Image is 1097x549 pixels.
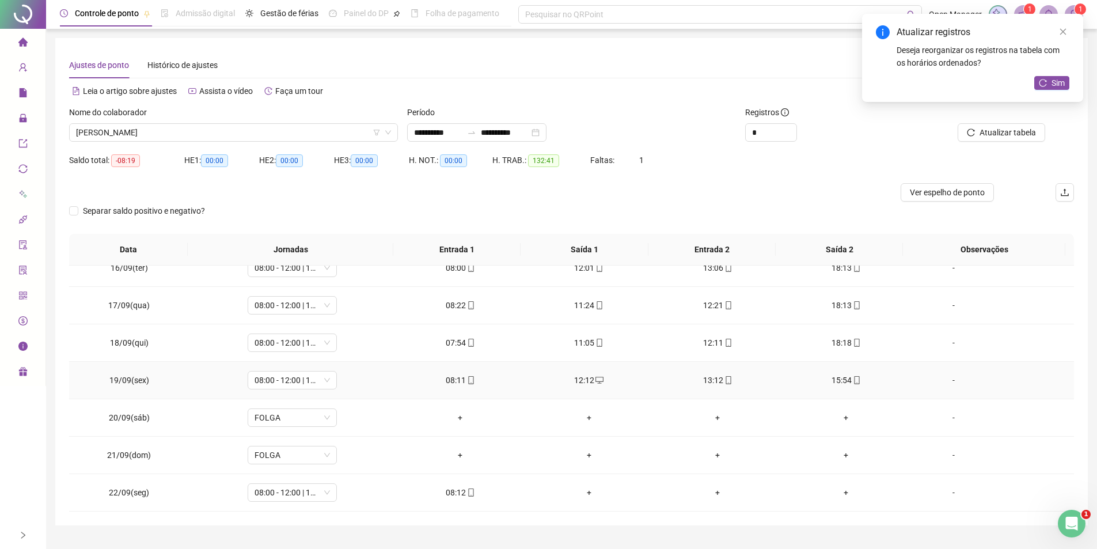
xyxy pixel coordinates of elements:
[1043,9,1054,20] span: bell
[109,413,150,422] span: 20/09(sáb)
[992,8,1004,21] img: sparkle-icon.fc2bf0ac1784a2077858766a79e2daf3.svg
[407,106,442,119] label: Período
[18,58,28,81] span: user-add
[188,234,393,266] th: Jornadas
[351,154,378,167] span: 00:00
[492,154,590,167] div: H. TRAB.:
[776,234,903,266] th: Saída 2
[18,336,28,359] span: info-circle
[393,10,400,17] span: pushpin
[594,339,603,347] span: mobile
[107,450,151,460] span: 21/09(dom)
[405,411,515,424] div: +
[1034,76,1069,90] button: Sim
[791,486,901,499] div: +
[409,154,492,167] div: H. NOT.:
[467,128,476,137] span: to
[18,286,28,309] span: qrcode
[1079,5,1083,13] span: 1
[255,334,330,351] span: 08:00 - 12:00 | 13:00 - 18:00
[199,86,253,96] span: Assista o vídeo
[590,156,616,165] span: Faltas:
[662,336,772,349] div: 12:11
[852,376,861,384] span: mobile
[1081,510,1091,519] span: 1
[897,44,1069,69] div: Deseja reorganizar os registros na tabela com os horários ordenados?
[791,262,901,274] div: 18:13
[662,486,772,499] div: +
[111,263,148,272] span: 16/09(ter)
[594,264,603,272] span: mobile
[18,32,28,55] span: home
[245,9,253,17] span: sun
[791,411,901,424] div: +
[534,411,644,424] div: +
[897,25,1069,39] div: Atualizar registros
[76,124,391,141] span: Luanna Ferreira Sodre
[440,154,467,167] span: 00:00
[78,205,210,217] span: Separar saldo positivo e negativo?
[534,449,644,461] div: +
[334,154,409,167] div: HE 3:
[723,264,732,272] span: mobile
[920,336,988,349] div: -
[958,123,1045,142] button: Atualizar tabela
[534,336,644,349] div: 11:05
[110,338,149,347] span: 18/09(qui)
[594,376,603,384] span: desktop
[255,297,330,314] span: 08:00 - 12:00 | 13:00 - 18:00
[1018,9,1028,20] span: notification
[188,87,196,95] span: youtube
[275,86,323,96] span: Faça um tour
[147,60,218,70] span: Histórico de ajustes
[852,264,861,272] span: mobile
[594,301,603,309] span: mobile
[852,301,861,309] span: mobile
[255,372,330,389] span: 08:00 - 12:00 | 13:00 - 17:00
[18,108,28,131] span: lock
[69,154,184,167] div: Saldo total:
[83,86,177,96] span: Leia o artigo sobre ajustes
[255,409,330,426] span: FOLGA
[18,311,28,334] span: dollar
[920,299,988,312] div: -
[912,243,1056,256] span: Observações
[723,339,732,347] span: mobile
[255,484,330,501] span: 08:00 - 12:00 | 13:00 - 18:00
[791,299,901,312] div: 18:13
[466,376,475,384] span: mobile
[781,108,789,116] span: info-circle
[161,9,169,17] span: file-done
[385,129,392,136] span: down
[662,411,772,424] div: +
[791,336,901,349] div: 18:18
[791,449,901,461] div: +
[1075,3,1086,15] sup: Atualize o seu contato no menu Meus Dados
[852,339,861,347] span: mobile
[723,301,732,309] span: mobile
[411,9,419,17] span: book
[405,374,515,387] div: 08:11
[466,339,475,347] span: mobile
[176,9,235,18] span: Admissão digital
[662,374,772,387] div: 13:12
[259,154,334,167] div: HE 2:
[18,134,28,157] span: export
[980,126,1036,139] span: Atualizar tabela
[466,264,475,272] span: mobile
[1058,510,1085,537] iframe: Intercom live chat
[69,60,129,70] span: Ajustes de ponto
[373,129,380,136] span: filter
[876,25,890,39] span: info-circle
[1052,77,1065,89] span: Sim
[329,9,337,17] span: dashboard
[662,262,772,274] div: 13:06
[1039,79,1047,87] span: reload
[791,374,901,387] div: 15:54
[920,262,988,274] div: -
[467,128,476,137] span: swap-right
[967,128,975,137] span: reload
[18,235,28,258] span: audit
[344,9,389,18] span: Painel do DP
[184,154,259,167] div: HE 1:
